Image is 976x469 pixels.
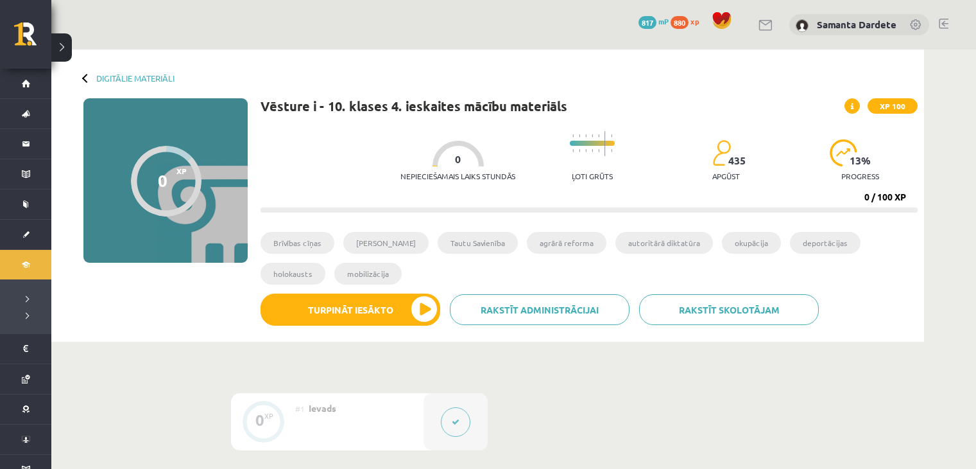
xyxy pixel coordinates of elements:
[176,166,187,175] span: XP
[850,155,871,166] span: 13 %
[261,294,440,326] button: Turpināt iesākto
[712,172,740,181] p: apgūst
[841,172,879,181] p: progress
[796,19,809,32] img: Samanta Dardete
[572,134,574,137] img: icon-short-line-57e1e144782c952c97e751825c79c345078a6d821885a25fce030b3d8c18986b.svg
[790,232,860,254] li: deportācijas
[592,134,593,137] img: icon-short-line-57e1e144782c952c97e751825c79c345078a6d821885a25fce030b3d8c18986b.svg
[868,98,918,114] span: XP 100
[598,149,599,152] img: icon-short-line-57e1e144782c952c97e751825c79c345078a6d821885a25fce030b3d8c18986b.svg
[261,232,334,254] li: Brīvības cīņas
[158,171,167,190] div: 0
[579,134,580,137] img: icon-short-line-57e1e144782c952c97e751825c79c345078a6d821885a25fce030b3d8c18986b.svg
[527,232,606,254] li: agrārā reforma
[728,155,746,166] span: 435
[295,403,305,414] span: #1
[615,232,713,254] li: autoritārā diktatūra
[722,232,781,254] li: okupācija
[817,18,896,31] a: Samanta Dardete
[572,172,613,181] p: Ļoti grūts
[611,149,612,152] img: icon-short-line-57e1e144782c952c97e751825c79c345078a6d821885a25fce030b3d8c18986b.svg
[96,73,175,83] a: Digitālie materiāli
[690,16,699,26] span: xp
[400,172,515,181] p: Nepieciešamais laiks stundās
[261,263,325,285] li: holokausts
[264,412,273,420] div: XP
[611,134,612,137] img: icon-short-line-57e1e144782c952c97e751825c79c345078a6d821885a25fce030b3d8c18986b.svg
[343,232,429,254] li: [PERSON_NAME]
[638,16,656,29] span: 817
[261,98,567,114] h1: Vēsture i - 10. klases 4. ieskaites mācību materiāls
[639,294,819,325] a: Rakstīt skolotājam
[638,16,669,26] a: 817 mP
[658,16,669,26] span: mP
[438,232,518,254] li: Tautu Savienība
[334,263,402,285] li: mobilizācija
[255,414,264,426] div: 0
[830,139,857,166] img: icon-progress-161ccf0a02000e728c5f80fcf4c31c7af3da0e1684b2b1d7c360e028c24a22f1.svg
[592,149,593,152] img: icon-short-line-57e1e144782c952c97e751825c79c345078a6d821885a25fce030b3d8c18986b.svg
[671,16,705,26] a: 880 xp
[585,149,586,152] img: icon-short-line-57e1e144782c952c97e751825c79c345078a6d821885a25fce030b3d8c18986b.svg
[598,134,599,137] img: icon-short-line-57e1e144782c952c97e751825c79c345078a6d821885a25fce030b3d8c18986b.svg
[572,149,574,152] img: icon-short-line-57e1e144782c952c97e751825c79c345078a6d821885a25fce030b3d8c18986b.svg
[450,294,629,325] a: Rakstīt administrācijai
[604,131,606,156] img: icon-long-line-d9ea69661e0d244f92f715978eff75569469978d946b2353a9bb055b3ed8787d.svg
[309,402,336,414] span: Ievads
[14,22,51,55] a: Rīgas 1. Tālmācības vidusskola
[585,134,586,137] img: icon-short-line-57e1e144782c952c97e751825c79c345078a6d821885a25fce030b3d8c18986b.svg
[712,139,731,166] img: students-c634bb4e5e11cddfef0936a35e636f08e4e9abd3cc4e673bd6f9a4125e45ecb1.svg
[579,149,580,152] img: icon-short-line-57e1e144782c952c97e751825c79c345078a6d821885a25fce030b3d8c18986b.svg
[455,154,461,165] span: 0
[671,16,689,29] span: 880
